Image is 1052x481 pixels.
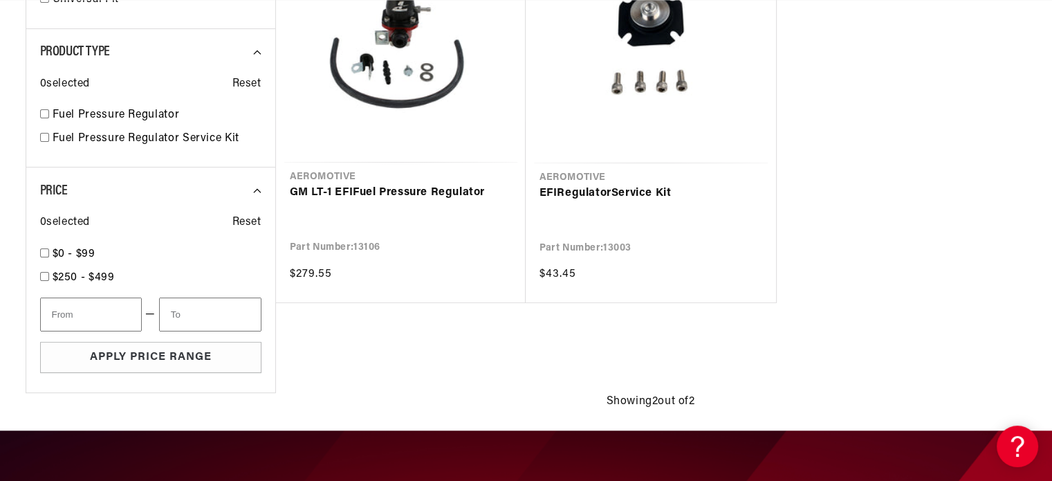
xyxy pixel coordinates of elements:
span: Price [40,184,68,198]
a: Fuel Pressure Regulator Service Kit [53,130,261,148]
span: $250 - $499 [53,272,115,283]
a: EFIRegulatorService Kit [539,185,762,203]
span: 0 selected [40,75,90,93]
span: Product Type [40,45,110,59]
span: Showing 2 out of 2 [606,393,694,411]
span: — [145,306,156,324]
span: Reset [232,214,261,232]
input: From [40,298,142,332]
span: $0 - $99 [53,248,95,260]
button: Apply Price Range [40,342,261,373]
a: GM LT-1 EFIFuel Pressure Regulator [290,184,512,202]
a: Fuel Pressure Regulator [53,107,261,125]
span: 0 selected [40,214,90,232]
input: To [159,298,261,332]
span: Reset [232,75,261,93]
